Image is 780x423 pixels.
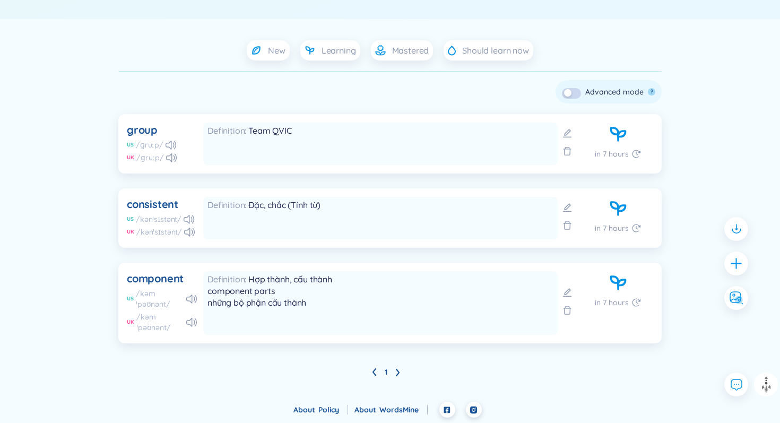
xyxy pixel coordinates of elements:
[585,86,644,98] div: Advanced mode
[136,227,182,237] div: /kənˈsɪstənt/
[372,364,376,381] li: Previous Page
[379,405,428,415] a: WordsMine
[207,274,332,308] span: Hợp thành, cấu thành component parts những bộ phận cấu thành
[318,405,348,415] a: Policy
[293,404,348,416] div: About
[385,364,387,381] li: 1
[127,141,134,149] div: US
[595,297,629,308] span: in 7 hours
[322,45,356,56] span: Learning
[127,295,134,303] div: US
[127,318,134,326] div: UK
[385,364,387,380] a: 1
[136,288,184,309] div: /kəmˈpəʊnənt/
[136,214,181,225] div: /kənˈsɪstənt/
[392,45,429,56] span: Mastered
[127,154,134,161] div: UK
[207,274,248,284] span: Definition
[268,45,285,56] span: New
[136,140,163,150] div: /ɡruːp/
[136,312,184,333] div: /kəmˈpəʊnənt/
[354,404,428,416] div: About
[396,364,400,381] li: Next Page
[595,222,629,234] span: in 7 hours
[248,125,292,136] span: Team QVIC
[207,200,248,210] span: Definition
[207,125,248,136] span: Definition
[127,271,184,286] div: component
[595,148,629,160] span: in 7 hours
[127,215,134,223] div: US
[462,45,528,56] span: Should learn now
[648,88,655,96] button: ?
[730,257,743,270] span: plus
[127,197,178,212] div: consistent
[127,123,158,137] div: group
[136,152,164,163] div: /ɡruːp/
[758,376,775,393] img: to top
[248,200,320,210] span: Đặc, chắc (Tính từ)
[127,228,134,236] div: UK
